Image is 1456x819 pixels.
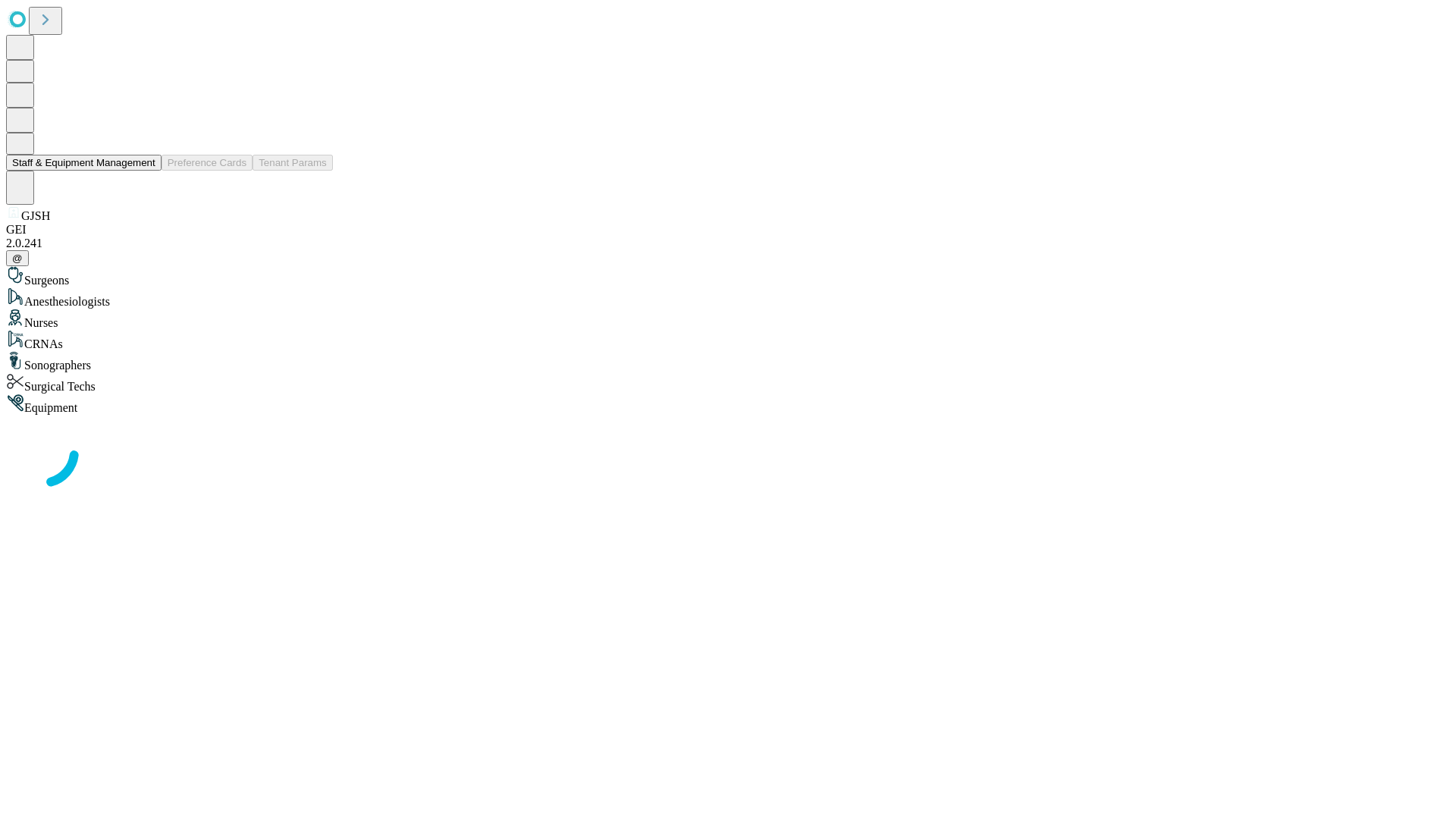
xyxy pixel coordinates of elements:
[6,287,1450,309] div: Anesthesiologists
[6,155,162,171] button: Staff & Equipment Management
[6,309,1450,330] div: Nurses
[6,394,1450,415] div: Equipment
[21,209,50,222] span: GJSH
[253,155,333,171] button: Tenant Params
[6,266,1450,287] div: Surgeons
[6,223,1450,237] div: GEI
[6,237,1450,250] div: 2.0.241
[6,351,1450,372] div: Sonographers
[162,155,253,171] button: Preference Cards
[12,253,23,264] span: @
[6,330,1450,351] div: CRNAs
[6,250,29,266] button: @
[6,372,1450,394] div: Surgical Techs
